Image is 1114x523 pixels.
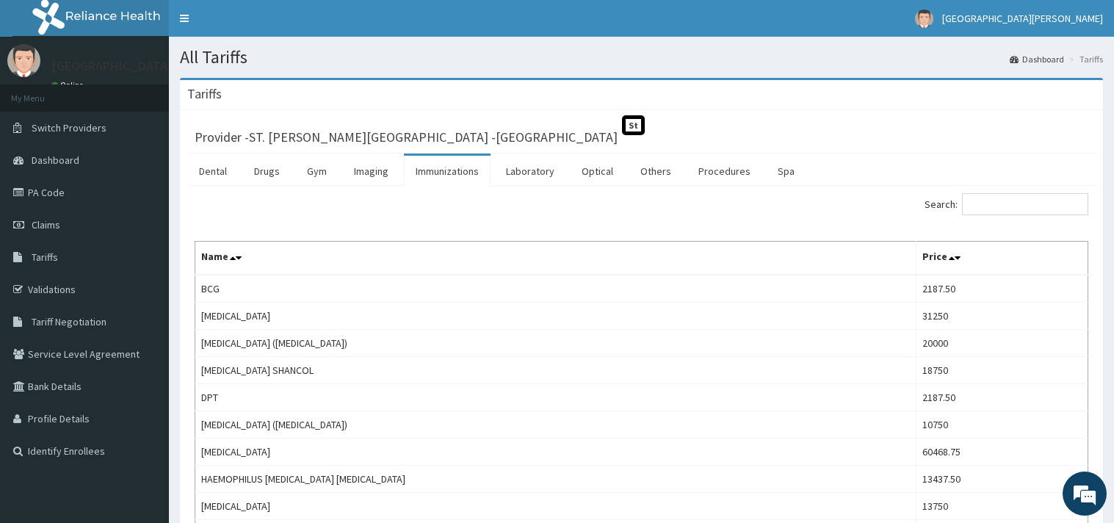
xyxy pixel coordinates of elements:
a: Online [51,80,87,90]
span: [GEOGRAPHIC_DATA][PERSON_NAME] [942,12,1103,25]
span: Tariffs [32,250,58,264]
p: [GEOGRAPHIC_DATA][PERSON_NAME] [51,59,269,73]
h3: Tariffs [187,87,222,101]
td: 2187.50 [916,275,1088,303]
td: [MEDICAL_DATA] SHANCOL [195,357,916,384]
h1: All Tariffs [180,48,1103,67]
td: 13750 [916,493,1088,520]
input: Search: [962,193,1088,215]
h3: Provider - ST. [PERSON_NAME][GEOGRAPHIC_DATA] -[GEOGRAPHIC_DATA] [195,131,618,144]
td: 31250 [916,303,1088,330]
a: Dental [187,156,239,187]
td: [MEDICAL_DATA] [195,303,916,330]
span: Claims [32,218,60,231]
td: [MEDICAL_DATA] ([MEDICAL_DATA]) [195,330,916,357]
a: Immunizations [404,156,491,187]
a: Dashboard [1010,53,1064,65]
span: St [622,115,645,135]
td: 10750 [916,411,1088,439]
span: Dashboard [32,154,79,167]
a: Optical [570,156,625,187]
a: Laboratory [494,156,566,187]
th: Price [916,242,1088,275]
td: 20000 [916,330,1088,357]
td: [MEDICAL_DATA] [195,493,916,520]
a: Others [629,156,683,187]
td: BCG [195,275,916,303]
td: 18750 [916,357,1088,384]
img: User Image [7,44,40,77]
td: [MEDICAL_DATA] ([MEDICAL_DATA]) [195,411,916,439]
td: 60468.75 [916,439,1088,466]
a: Drugs [242,156,292,187]
label: Search: [925,193,1088,215]
td: DPT [195,384,916,411]
span: Switch Providers [32,121,106,134]
td: 13437.50 [916,466,1088,493]
th: Name [195,242,916,275]
a: Spa [766,156,806,187]
img: User Image [915,10,933,28]
td: HAEMOPHILUS [MEDICAL_DATA] [MEDICAL_DATA] [195,466,916,493]
a: Imaging [342,156,400,187]
td: [MEDICAL_DATA] [195,439,916,466]
td: 2187.50 [916,384,1088,411]
a: Procedures [687,156,762,187]
a: Gym [295,156,339,187]
li: Tariffs [1066,53,1103,65]
span: Tariff Negotiation [32,315,106,328]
